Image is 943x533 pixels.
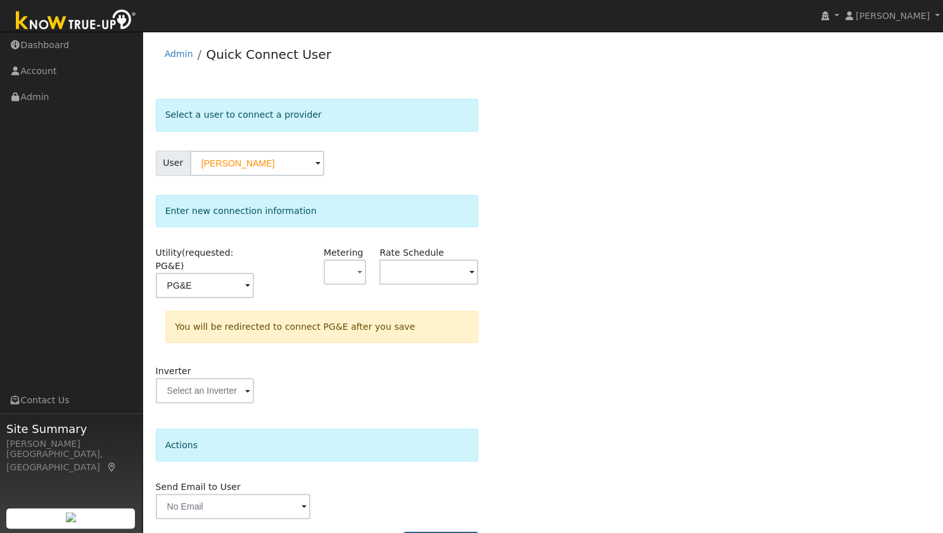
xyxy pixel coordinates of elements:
[106,462,118,472] a: Map
[156,378,255,403] input: Select an Inverter
[156,99,479,131] div: Select a user to connect a provider
[165,311,478,343] div: You will be redirected to connect PG&E after you save
[156,494,310,519] input: No Email
[6,448,136,474] div: [GEOGRAPHIC_DATA], [GEOGRAPHIC_DATA]
[206,47,331,62] a: Quick Connect User
[9,7,142,35] img: Know True-Up
[156,429,479,461] div: Actions
[856,11,930,21] span: [PERSON_NAME]
[156,195,479,227] div: Enter new connection information
[156,246,255,273] label: Utility
[190,151,324,176] input: Select a User
[6,420,136,437] span: Site Summary
[66,512,76,522] img: retrieve
[324,246,364,260] label: Metering
[156,480,241,494] label: Send Email to User
[156,151,191,176] span: User
[156,365,191,378] label: Inverter
[6,437,136,451] div: [PERSON_NAME]
[379,246,443,260] label: Rate Schedule
[156,273,255,298] input: Select a Utility
[156,248,234,271] span: (requested: PG&E)
[165,49,193,59] a: Admin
